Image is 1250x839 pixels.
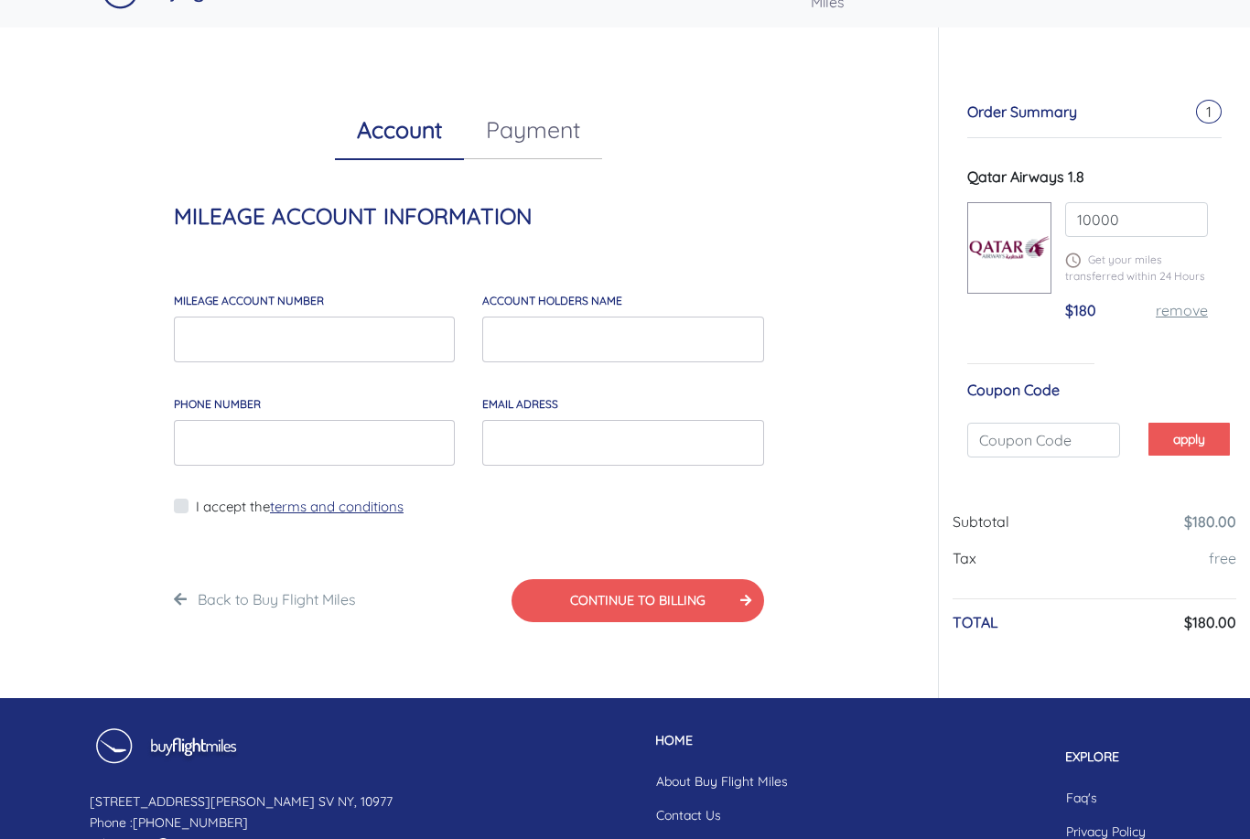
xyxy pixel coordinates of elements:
img: schedule.png [1065,253,1081,268]
a: free [1209,549,1236,567]
a: [PHONE_NUMBER] [133,814,248,831]
label: email adress [482,396,558,413]
span: Order Summary [967,102,1077,121]
a: Account [335,101,464,160]
a: remove [1156,301,1208,319]
p: HOME [641,731,803,750]
a: Contact Us [641,799,803,833]
a: About Buy Flight Miles [641,765,803,799]
p: Get your miles transferred within 24 Hours [1065,252,1208,285]
img: Buy Flight Miles Footer Logo [90,727,241,777]
button: CONTINUE TO BILLING [512,579,764,622]
h6: $180.00 [1184,614,1236,631]
a: $180.00 [1184,512,1236,531]
label: Phone Number [174,396,261,413]
a: Back to Buy Flight Miles [198,590,356,608]
span: Coupon Code [967,381,1060,399]
a: Payment [464,101,602,159]
span: $180 [1065,301,1096,319]
a: Faq's [1051,781,1160,815]
span: Tax [953,549,976,567]
h4: MILEAGE ACCOUNT INFORMATION [174,203,764,230]
button: apply [1148,423,1230,455]
label: account holders NAME [482,293,622,309]
span: Qatar Airways 1.8 [967,167,1084,186]
input: Coupon Code [967,423,1120,457]
a: terms and conditions [270,498,404,515]
span: Subtotal [953,512,1009,531]
p: EXPLORE [1051,748,1160,767]
label: I accept the [196,497,404,518]
label: MILEAGE account number [174,293,324,309]
h6: TOTAL [953,614,998,631]
span: 1 [1196,100,1222,124]
img: qatar.png [967,228,1051,268]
